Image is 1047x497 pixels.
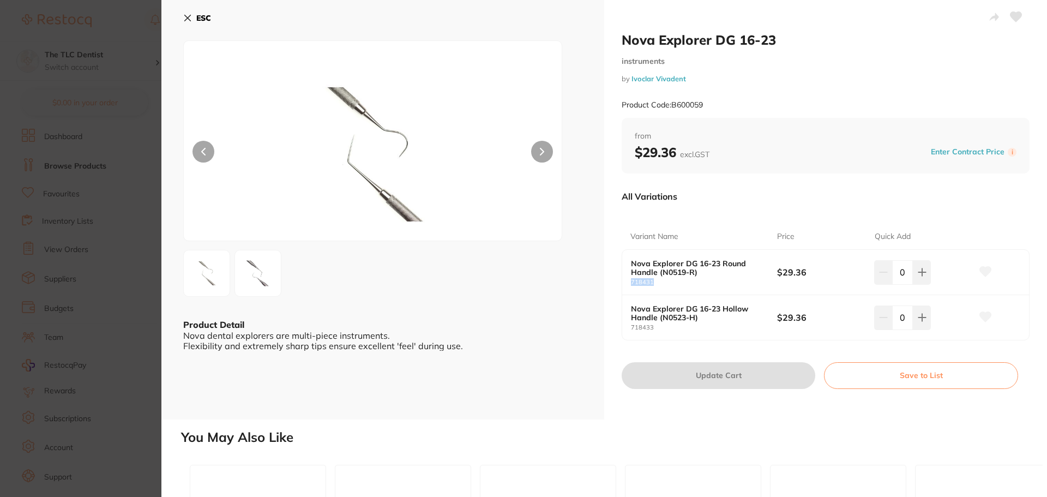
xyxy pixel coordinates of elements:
img: OS1qcGctODgxNjU [187,254,226,293]
img: LWpwZy04ODE2NA [238,254,278,293]
small: by [622,75,1030,83]
p: Quick Add [875,231,911,242]
p: Variant Name [630,231,678,242]
p: All Variations [622,191,677,202]
span: from [635,131,1016,142]
small: 718431 [631,279,777,286]
b: Nova Explorer DG 16-23 Round Handle (N0519-R) [631,259,762,277]
div: Nova dental explorers are multi-piece instruments. Flexibility and extremely sharp tips ensure ex... [183,331,582,351]
button: ESC [183,9,211,27]
h2: You May Also Like [181,430,1043,445]
span: excl. GST [680,149,709,159]
button: Update Cart [622,362,815,388]
b: Nova Explorer DG 16-23 Hollow Handle (N0523-H) [631,304,762,322]
b: ESC [196,13,211,23]
label: i [1008,148,1016,157]
b: $29.36 [777,312,865,324]
b: Product Detail [183,319,244,330]
small: 718433 [631,324,777,331]
b: $29.36 [635,144,709,160]
p: Price [777,231,795,242]
button: Save to List [824,362,1018,388]
b: $29.36 [777,266,865,278]
img: OS1qcGctODgxNjU [260,68,486,241]
small: Product Code: B600059 [622,100,703,110]
button: Enter Contract Price [928,147,1008,157]
small: instruments [622,57,1030,66]
a: Ivoclar Vivadent [631,74,686,83]
h2: Nova Explorer DG 16-23 [622,32,1030,48]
